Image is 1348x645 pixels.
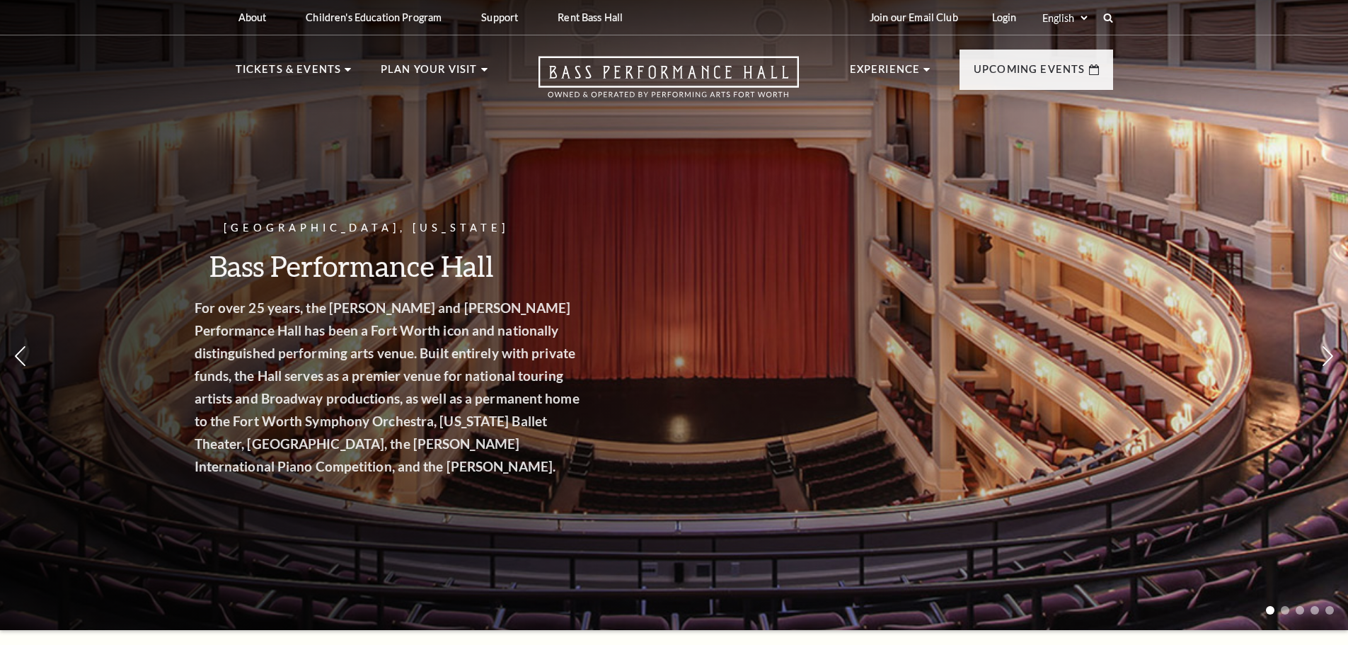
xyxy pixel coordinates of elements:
[230,299,615,474] strong: For over 25 years, the [PERSON_NAME] and [PERSON_NAME] Performance Hall has been a Fort Worth ico...
[1039,11,1090,25] select: Select:
[306,11,442,23] p: Children's Education Program
[974,61,1085,86] p: Upcoming Events
[558,11,623,23] p: Rent Bass Hall
[850,61,921,86] p: Experience
[238,11,267,23] p: About
[230,219,619,237] p: [GEOGRAPHIC_DATA], [US_STATE]
[481,11,518,23] p: Support
[230,248,619,284] h3: Bass Performance Hall
[381,61,478,86] p: Plan Your Visit
[236,61,342,86] p: Tickets & Events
